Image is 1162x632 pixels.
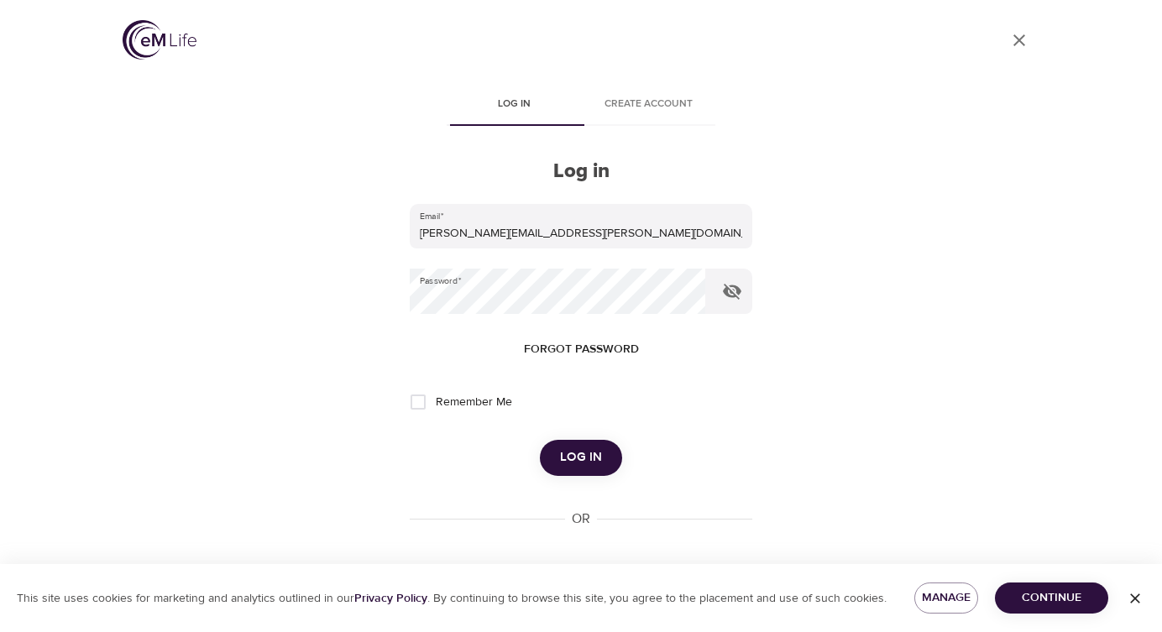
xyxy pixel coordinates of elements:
[123,20,196,60] img: logo
[1008,588,1095,608] span: Continue
[560,447,602,468] span: Log in
[410,159,752,184] h2: Log in
[928,588,965,608] span: Manage
[999,20,1039,60] a: close
[914,582,978,614] button: Manage
[410,562,752,582] p: You can also login using your organization login information
[436,394,512,411] span: Remember Me
[457,96,571,113] span: Log in
[995,582,1108,614] button: Continue
[354,591,427,606] a: Privacy Policy
[565,509,597,529] div: OR
[591,96,705,113] span: Create account
[540,440,622,475] button: Log in
[524,339,639,360] span: Forgot password
[410,86,752,126] div: disabled tabs example
[517,334,646,365] button: Forgot password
